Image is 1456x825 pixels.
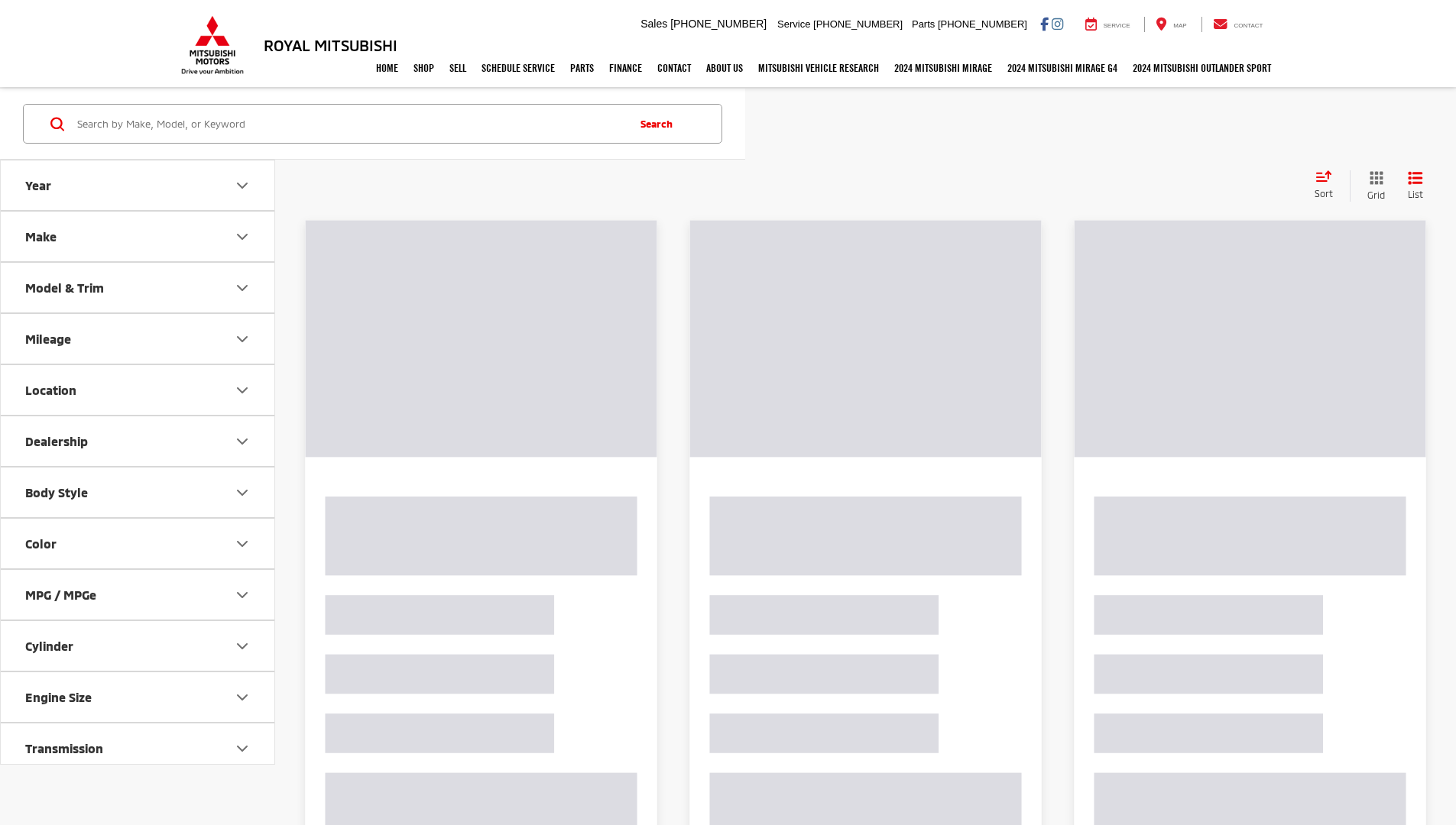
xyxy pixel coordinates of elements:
[1,314,276,364] button: MileageMileage
[1,570,276,620] button: MPG / MPGeMPG / MPGe
[751,49,887,87] a: Mitsubishi Vehicle Research
[233,176,251,195] div: Year
[25,639,73,653] div: Cylinder
[1201,17,1275,32] a: Contact
[1,519,276,568] button: ColorColor
[1350,170,1396,202] button: Grid View
[25,332,71,346] div: Mileage
[25,178,51,192] div: Year
[1,672,276,722] button: Engine SizeEngine Size
[699,49,751,87] a: About Us
[233,279,251,297] div: Model & Trim
[233,688,251,707] div: Engine Size
[1125,49,1279,87] a: 2024 Mitsubishi Outlander SPORT
[912,18,935,30] span: Parts
[626,105,696,143] button: Search
[640,18,667,30] span: Sales
[1104,22,1130,29] span: Service
[25,690,92,704] div: Engine Size
[25,280,104,295] div: Model & Trim
[1,467,276,517] button: Body StyleBody Style
[670,18,767,30] span: [PHONE_NUMBER]
[233,484,251,502] div: Body Style
[1,416,276,466] button: DealershipDealership
[1052,18,1063,30] a: Instagram: Click to visit our Instagram page
[25,434,88,448] div: Dealership
[813,18,903,30] span: [PHONE_NUMBER]
[233,586,251,604] div: MPG / MPGe
[1074,17,1142,32] a: Service
[178,15,247,75] img: Mitsubishi
[233,228,251,246] div: Make
[1144,17,1198,32] a: Map
[1,263,276,312] button: Model & TrimModel & Trim
[1,365,276,415] button: LocationLocation
[25,741,103,755] div: Transmission
[233,432,251,451] div: Dealership
[264,37,397,53] h3: Royal Mitsubishi
[1315,188,1333,199] span: Sort
[887,49,1000,87] a: 2024 Mitsubishi Mirage
[1367,189,1385,202] span: Grid
[25,485,88,500] div: Body Style
[1,212,276,261] button: MakeMake
[1396,170,1435,202] button: List View
[1173,22,1186,29] span: Map
[368,49,406,87] a: Home
[602,49,650,87] a: Finance
[1,621,276,671] button: CylinderCylinder
[25,383,76,397] div: Location
[233,330,251,348] div: Mileage
[650,49,699,87] a: Contact
[1000,49,1125,87] a: 2024 Mitsubishi Mirage G4
[474,49,563,87] a: Schedule Service: Opens in a new tab
[1307,170,1350,201] button: Select sort value
[563,49,602,87] a: Parts: Opens in a new tab
[777,18,810,30] span: Service
[233,381,251,400] div: Location
[1,160,276,210] button: YearYear
[1,723,276,773] button: TransmissionTransmission
[233,535,251,553] div: Color
[1408,188,1423,201] span: List
[406,49,442,87] a: Shop
[442,49,474,87] a: Sell
[25,536,57,551] div: Color
[25,229,57,244] div: Make
[1040,18,1049,30] a: Facebook: Click to visit our Facebook page
[938,18,1027,30] span: [PHONE_NUMBER]
[233,637,251,655] div: Cylinder
[1234,22,1263,29] span: Contact
[233,739,251,758] div: Transmission
[25,587,96,602] div: MPG / MPGe
[76,105,626,142] input: Search by Make, Model, or Keyword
